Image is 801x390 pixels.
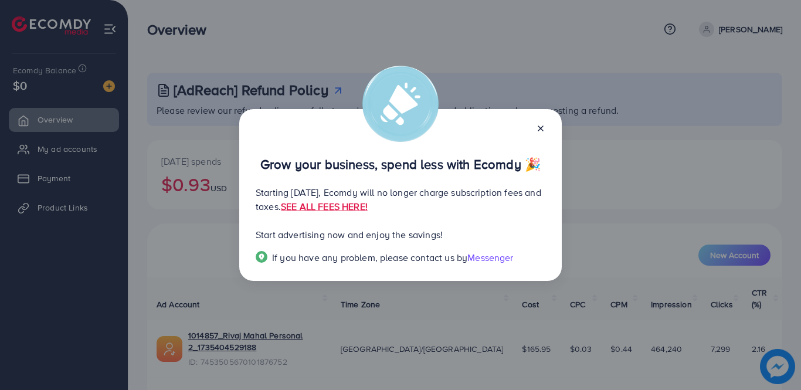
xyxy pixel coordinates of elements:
[362,66,439,142] img: alert
[256,251,267,263] img: Popup guide
[256,157,545,171] p: Grow your business, spend less with Ecomdy 🎉
[467,251,513,264] span: Messenger
[256,228,545,242] p: Start advertising now and enjoy the savings!
[272,251,467,264] span: If you have any problem, please contact us by
[281,200,368,213] a: SEE ALL FEES HERE!
[256,185,545,213] p: Starting [DATE], Ecomdy will no longer charge subscription fees and taxes.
